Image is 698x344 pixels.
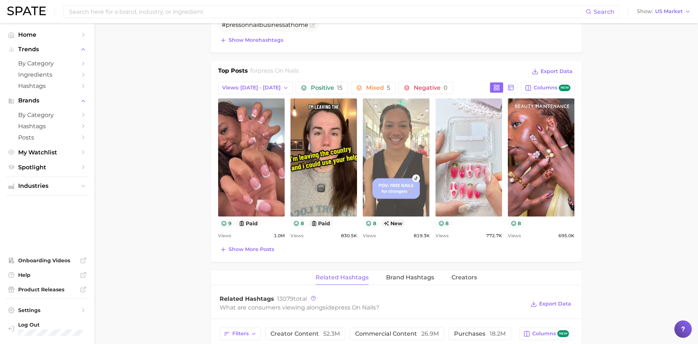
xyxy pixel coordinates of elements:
span: # nailbusinessathome [222,21,308,28]
span: 0 [444,84,448,91]
span: Show [637,9,653,13]
span: Positive [311,85,342,91]
h2: for [250,66,299,77]
span: Views [508,231,521,240]
span: Views: [DATE] - [DATE] [222,85,281,91]
span: Home [18,31,76,38]
span: Ingredients [18,71,76,78]
span: Export Data [539,301,571,307]
span: Product Releases [18,286,76,293]
span: 15 [337,84,342,91]
a: by Category [6,109,89,121]
a: Posts [6,132,89,143]
span: Onboarding Videos [18,257,76,264]
span: 819.3k [414,231,430,240]
button: Industries [6,181,89,191]
span: Search [594,8,614,15]
span: My Watchlist [18,149,76,156]
div: What are consumers viewing alongside ? [220,303,525,312]
a: Ingredients [6,69,89,80]
span: 52.3m [323,330,340,337]
button: 8 [436,219,452,227]
button: Export Data [530,66,574,77]
span: 26.9m [421,330,439,337]
button: Flag as miscategorized or irrelevant [310,22,316,28]
span: commercial content [355,331,439,337]
button: paid [236,219,261,227]
span: Views [436,231,449,240]
span: new [559,85,570,92]
h1: Top Posts [218,66,248,77]
span: Mixed [366,85,390,91]
a: by Category [6,58,89,69]
span: Related Hashtags [220,295,274,302]
span: Help [18,272,76,278]
a: Home [6,29,89,40]
button: Export Data [529,299,573,309]
span: Hashtags [18,123,76,130]
span: Creators [452,274,477,281]
button: Columnsnew [521,82,574,94]
a: Hashtags [6,121,89,132]
span: Brands [18,97,76,104]
span: Settings [18,307,76,313]
span: Hashtags [18,82,76,89]
span: Views [290,231,304,240]
span: Columns [532,330,569,337]
button: Trends [6,44,89,55]
span: Negative [414,85,448,91]
button: 8 [290,219,307,227]
button: Views: [DATE] - [DATE] [218,82,293,94]
span: Related Hashtags [316,274,369,281]
span: purchases [454,331,506,337]
span: Posts [18,134,76,141]
a: Settings [6,305,89,316]
img: SPATE [7,7,46,15]
button: 8 [363,219,379,227]
span: 13079 [277,295,293,302]
span: Trends [18,46,76,53]
span: new [381,219,406,227]
button: ShowUS Market [635,7,693,16]
span: US Market [655,9,683,13]
span: Filters [232,331,249,337]
span: Export Data [541,68,573,74]
span: Brand Hashtags [386,274,434,281]
a: My Watchlist [6,147,89,158]
span: Industries [18,183,76,189]
button: Brands [6,95,89,106]
button: paid [308,219,333,227]
span: 1.0m [274,231,285,240]
span: 18.2m [490,330,506,337]
span: 5 [387,84,390,91]
button: Show more posts [218,244,276,255]
span: Spotlight [18,164,76,171]
span: new [557,330,569,337]
a: Spotlight [6,162,89,173]
a: Hashtags [6,80,89,92]
span: press on nails [335,304,376,311]
a: Log out. Currently logged in with e-mail m-usarzewicz@aiibeauty.com. [6,319,89,338]
a: Product Releases [6,284,89,295]
span: Log Out [18,321,94,328]
span: press on nails [258,67,299,74]
button: Columnsnew [520,328,573,340]
span: press [226,21,241,28]
span: Columns [534,85,570,92]
button: Show morehashtags [218,35,285,45]
span: creator content [270,331,340,337]
span: on [241,21,249,28]
a: Onboarding Videos [6,255,89,266]
span: by Category [18,112,76,118]
span: 772.7k [486,231,502,240]
button: Filters [220,328,261,340]
a: Help [6,270,89,280]
span: 695.0k [558,231,574,240]
span: 830.5k [341,231,357,240]
button: 9 [218,219,234,227]
input: Search here for a brand, industry, or ingredient [68,5,586,18]
button: 8 [508,219,524,227]
span: Views [363,231,376,240]
span: by Category [18,60,76,67]
span: total [277,295,307,302]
